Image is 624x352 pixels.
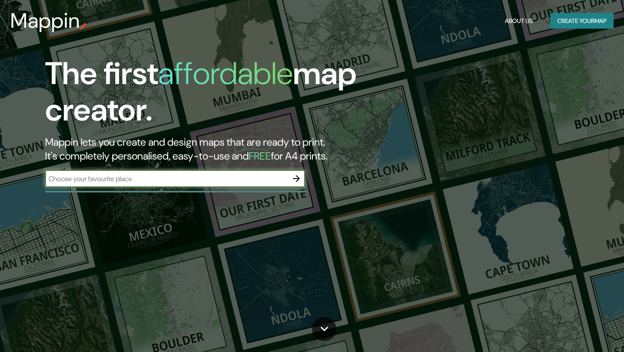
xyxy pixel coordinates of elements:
[249,149,271,163] h5: FREE
[501,13,536,29] button: About Us
[158,53,293,94] h1: affordable
[45,55,357,135] h1: The first map creator.
[45,135,357,163] h2: Mappin lets you create and design maps that are ready to print. It's completely personalised, eas...
[550,13,614,29] button: Create yourmap
[80,23,87,29] img: mappin-pin
[10,9,80,33] h3: Mappin
[547,318,614,342] iframe: Help widget launcher
[45,174,288,184] input: Choose your favourite place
